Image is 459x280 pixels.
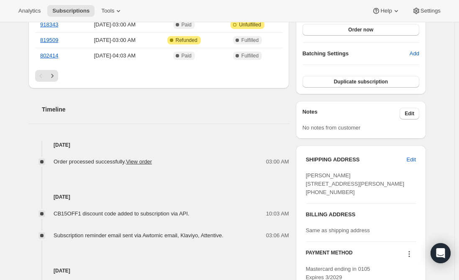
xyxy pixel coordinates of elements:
span: Settings [421,8,441,14]
a: View order [126,158,152,165]
button: Settings [407,5,446,17]
button: Order now [303,24,419,36]
span: Paid [182,21,192,28]
span: No notes from customer [303,124,361,131]
h4: [DATE] [28,267,289,275]
h6: Batching Settings [303,49,410,58]
a: 802414 [40,52,58,59]
button: Edit [400,108,419,119]
div: Open Intercom Messenger [431,243,451,263]
span: Edit [405,110,414,117]
h3: Notes [303,108,400,119]
span: Fulfilled [241,52,259,59]
button: Next [46,70,58,82]
span: 10:03 AM [266,210,289,218]
span: Same as shipping address [306,227,370,233]
button: Edit [402,153,421,166]
span: CB15OFF1 discount code added to subscription via API. [54,210,189,217]
span: Fulfilled [241,37,259,44]
span: Duplicate subscription [334,78,388,85]
span: Subscription reminder email sent via Awtomic email, Klaviyo, Attentive. [54,232,223,239]
h3: PAYMENT METHOD [306,249,353,261]
span: Refunded [176,37,197,44]
nav: Pagination [35,70,282,82]
a: 819509 [40,37,58,43]
span: 03:00 AM [266,158,289,166]
span: [PERSON_NAME] [STREET_ADDRESS][PERSON_NAME] [PHONE_NUMBER] [306,172,405,195]
span: Tools [101,8,114,14]
button: Subscriptions [47,5,95,17]
button: Add [405,47,424,60]
a: 918343 [40,21,58,28]
h4: [DATE] [28,193,289,201]
h4: [DATE] [28,141,289,149]
span: Subscriptions [52,8,90,14]
span: 03:06 AM [266,231,289,240]
button: Analytics [13,5,46,17]
h3: BILLING ADDRESS [306,210,416,219]
span: Help [380,8,392,14]
button: Duplicate subscription [303,76,419,88]
span: [DATE] · 03:00 AM [79,36,150,44]
span: Order processed successfully. [54,158,152,165]
span: Add [410,49,419,58]
h2: Timeline [42,105,289,114]
span: Edit [407,156,416,164]
span: [DATE] · 03:00 AM [79,21,150,29]
span: Order now [348,26,373,33]
span: Analytics [18,8,41,14]
h3: SHIPPING ADDRESS [306,156,407,164]
span: [DATE] · 04:03 AM [79,52,150,60]
span: Unfulfilled [239,21,261,28]
button: Help [367,5,405,17]
span: Paid [182,52,192,59]
button: Tools [96,5,128,17]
